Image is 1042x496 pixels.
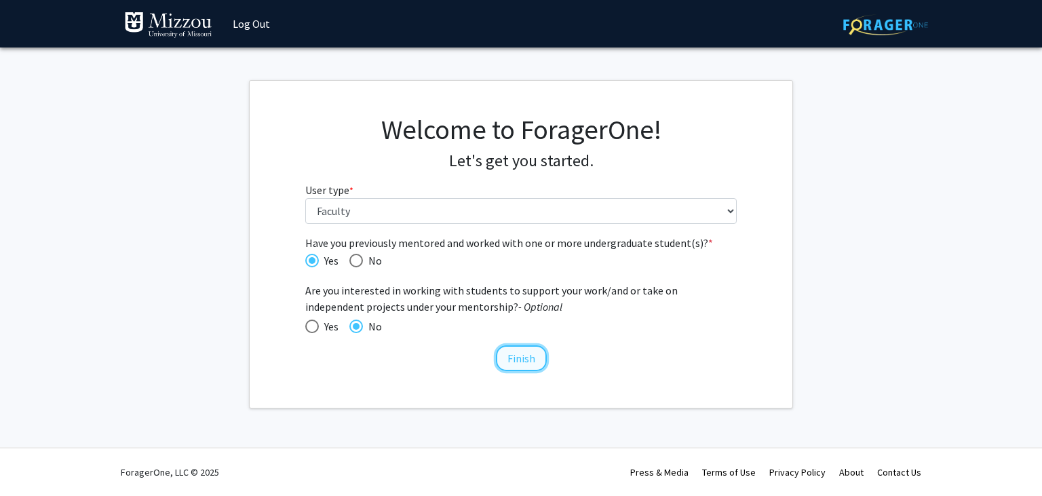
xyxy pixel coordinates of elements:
[843,14,928,35] img: ForagerOne Logo
[702,466,756,478] a: Terms of Use
[305,151,737,171] h4: Let's get you started.
[518,300,562,313] i: - Optional
[363,252,382,269] span: No
[305,182,353,198] label: User type
[877,466,921,478] a: Contact Us
[839,466,864,478] a: About
[305,251,737,269] mat-radio-group: Have you previously mentored and worked with one or more undergraduate student(s)?
[363,318,382,335] span: No
[305,113,737,146] h1: Welcome to ForagerOne!
[124,12,212,39] img: University of Missouri Logo
[121,449,219,496] div: ForagerOne, LLC © 2025
[630,466,689,478] a: Press & Media
[10,435,58,486] iframe: Chat
[305,282,737,315] span: Are you interested in working with students to support your work/and or take on independent proje...
[319,252,339,269] span: Yes
[496,345,547,371] button: Finish
[769,466,826,478] a: Privacy Policy
[319,318,339,335] span: Yes
[305,235,737,251] span: Have you previously mentored and worked with one or more undergraduate student(s)?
